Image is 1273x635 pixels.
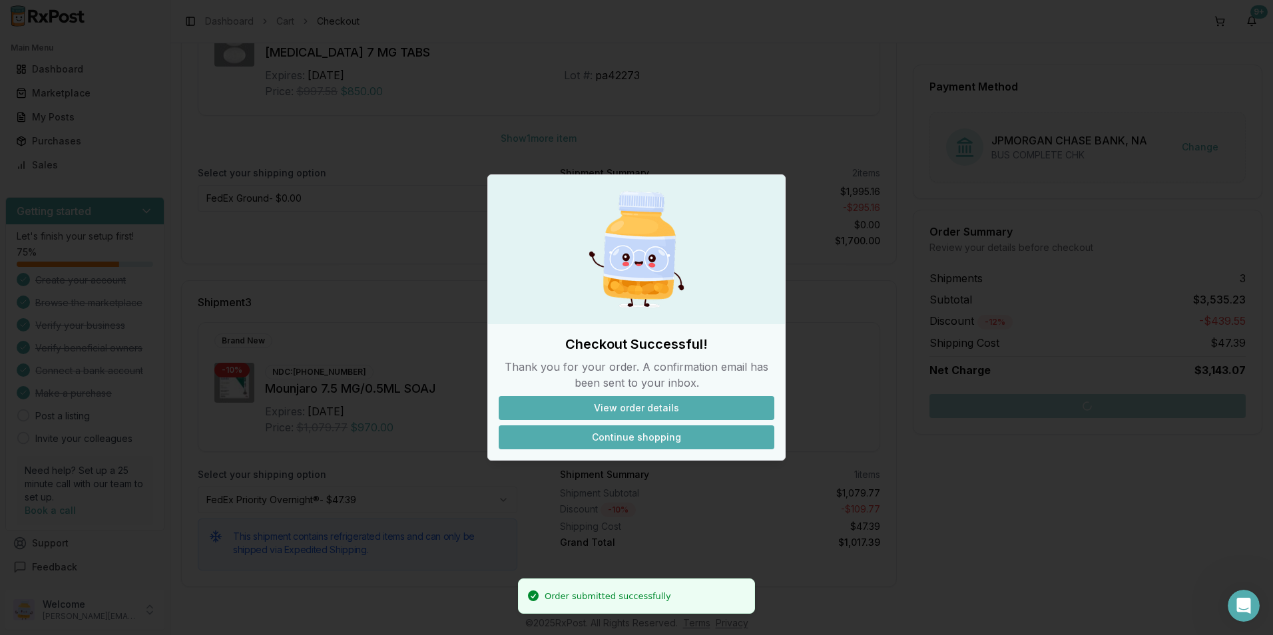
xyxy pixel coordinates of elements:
[1228,590,1260,622] iframe: Intercom live chat
[499,425,774,449] button: Continue shopping
[499,396,774,420] button: View order details
[573,186,700,314] img: Happy Pill Bottle
[499,359,774,391] p: Thank you for your order. A confirmation email has been sent to your inbox.
[499,335,774,353] h2: Checkout Successful!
